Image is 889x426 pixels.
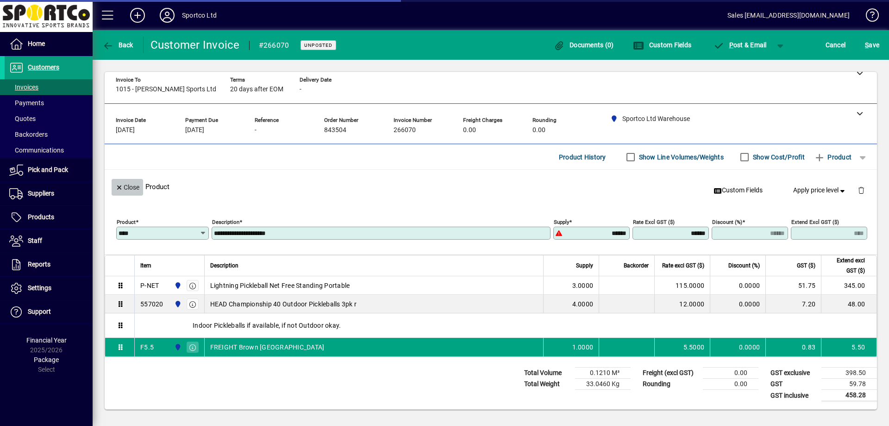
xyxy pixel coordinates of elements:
span: Close [115,180,139,195]
span: - [255,127,257,134]
button: Cancel [823,37,848,53]
td: 458.28 [821,390,877,401]
a: Suppliers [5,182,93,205]
a: Knowledge Base [859,2,877,32]
a: Staff [5,229,93,253]
span: Lightning Pickleball Net Free Standing Portable [210,281,350,290]
span: FREIGHT Brown [GEOGRAPHIC_DATA] [210,343,325,352]
span: Suppliers [28,190,54,197]
div: Sales [EMAIL_ADDRESS][DOMAIN_NAME] [727,8,850,23]
a: Backorders [5,127,93,142]
button: Product [809,149,856,165]
td: GST exclusive [766,368,821,379]
mat-label: Supply [554,219,569,225]
div: Customer Invoice [150,38,240,52]
span: S [865,41,869,49]
div: Product [105,170,877,203]
span: Settings [28,284,51,292]
td: 33.0460 Kg [575,379,631,390]
span: 266070 [394,127,416,134]
span: 20 days after EOM [230,86,283,93]
a: Home [5,32,93,56]
a: Products [5,206,93,229]
td: 51.75 [765,276,821,295]
span: Extend excl GST ($) [827,255,865,276]
div: Sportco Ltd [182,8,217,23]
span: Sportco Ltd Warehouse [172,280,182,291]
span: 0.00 [532,127,545,134]
span: HEAD Championship 40 Outdoor Pickleballs 3pk r [210,299,357,309]
span: Home [28,40,45,47]
button: Apply price level [789,182,851,199]
span: Package [34,356,59,363]
div: 5.5000 [660,343,704,352]
span: Unposted [304,42,332,48]
div: Indoor Pickleballs if available, if not Outdoor okay. [135,313,876,337]
span: Reports [28,261,50,268]
a: Pick and Pack [5,159,93,182]
span: Customers [28,64,59,71]
span: [DATE] [185,127,204,134]
span: Backorders [9,131,48,138]
span: Cancel [826,38,846,52]
span: Backorder [624,261,649,271]
a: Settings [5,277,93,300]
td: 398.50 [821,368,877,379]
label: Show Cost/Profit [751,153,805,162]
span: 0.00 [463,127,476,134]
mat-label: Description [212,219,239,225]
span: Description [210,261,238,271]
app-page-header-button: Delete [850,186,872,194]
button: Add [123,7,152,24]
td: 345.00 [821,276,876,295]
td: 0.83 [765,338,821,356]
td: Total Volume [520,368,575,379]
span: Quotes [9,115,36,122]
span: Sportco Ltd Warehouse [172,299,182,309]
a: Reports [5,253,93,276]
td: 7.20 [765,295,821,313]
app-page-header-button: Back [93,37,144,53]
button: Custom Fields [710,182,766,199]
span: Financial Year [26,337,67,344]
span: Staff [28,237,42,244]
span: Custom Fields [714,185,763,195]
button: Documents (0) [551,37,616,53]
div: #266070 [259,38,289,53]
span: Rate excl GST ($) [662,261,704,271]
span: Sportco Ltd Warehouse [172,342,182,352]
button: Product History [555,149,610,165]
span: Custom Fields [633,41,691,49]
span: Documents (0) [554,41,614,49]
td: 0.00 [703,379,758,390]
span: Product History [559,150,606,165]
td: Freight (excl GST) [638,368,703,379]
span: GST ($) [797,261,815,271]
a: Payments [5,95,93,111]
span: Communications [9,146,64,154]
button: Save [863,37,882,53]
span: P [729,41,733,49]
span: [DATE] [116,127,135,134]
div: 557020 [140,299,163,309]
a: Invoices [5,79,93,95]
div: F5.5 [140,343,154,352]
span: Apply price level [793,185,847,195]
div: 12.0000 [660,299,704,309]
td: 0.1210 M³ [575,368,631,379]
span: Support [28,308,51,315]
a: Quotes [5,111,93,127]
span: Pick and Pack [28,166,68,173]
span: Payments [9,99,44,107]
a: Support [5,300,93,324]
span: Item [140,261,151,271]
button: Profile [152,7,182,24]
button: Back [100,37,136,53]
td: 0.0000 [710,295,765,313]
span: 4.0000 [572,299,594,309]
span: Products [28,213,54,221]
span: ost & Email [713,41,767,49]
div: 115.0000 [660,281,704,290]
span: Invoices [9,83,38,91]
label: Show Line Volumes/Weights [637,153,724,162]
